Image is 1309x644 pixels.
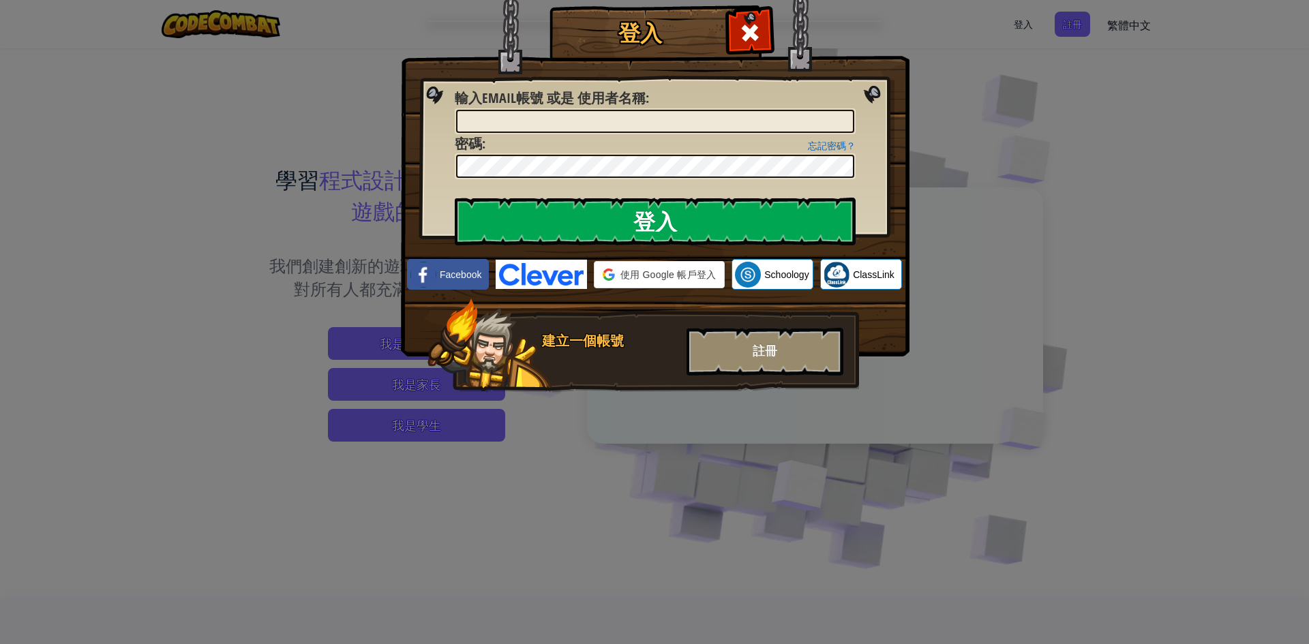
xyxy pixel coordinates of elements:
span: ClassLink [853,268,894,281]
label: : [455,134,485,154]
span: 密碼 [455,134,482,153]
img: schoology.png [735,262,761,288]
img: facebook_small.png [410,262,436,288]
input: 登入 [455,198,856,245]
div: 建立一個帳號 [542,331,678,351]
span: 使用 Google 帳戶登入 [620,268,716,281]
div: 註冊 [687,328,843,375]
a: 忘記密碼？ [808,140,856,151]
img: classlink-logo-small.png [824,262,849,288]
img: clever-logo-blue.png [496,260,587,289]
span: 輸入Email帳號 或是 使用者名稱 [455,89,646,107]
span: Schoology [764,268,809,281]
label: : [455,89,649,108]
span: Facebook [440,268,481,281]
h1: 登入 [553,21,727,45]
div: 使用 Google 帳戶登入 [594,261,725,288]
